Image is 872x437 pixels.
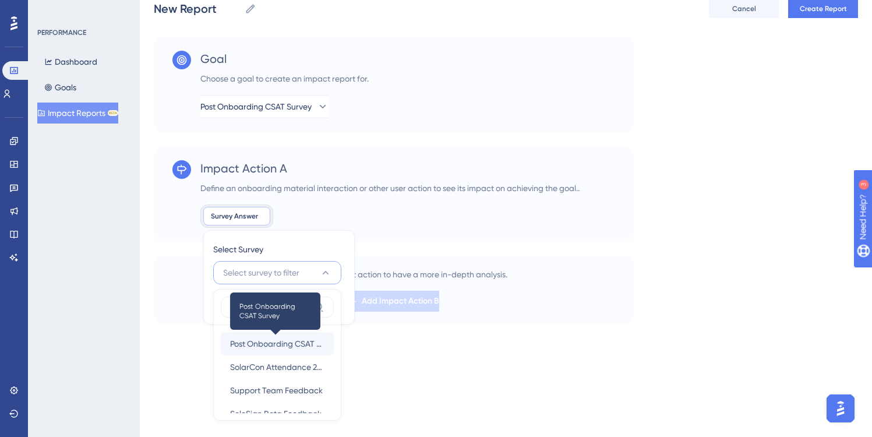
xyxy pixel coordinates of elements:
[221,379,334,402] button: Support Team Feedback
[221,355,334,379] button: SolarCon Attendance 2025
[200,95,329,118] button: Post Onboarding CSAT Survey
[154,1,240,17] input: Report Name
[213,242,263,256] span: Select Survey
[230,360,324,374] span: SolarCon Attendance 2025
[348,291,439,312] button: Add Impact Action B
[200,51,369,67] div: Goal
[37,28,86,37] div: PERFORMANCE
[200,160,580,177] div: Impact Action A
[223,266,299,280] span: Select survey to filter
[37,51,104,72] button: Dashboard
[800,4,847,13] span: Create Report
[230,383,323,397] span: Support Team Feedback
[200,72,369,86] div: Choose a goal to create an impact report for.
[230,407,322,421] span: SoloSign Beta Feedback
[221,332,334,355] button: Post Onboarding CSAT Survey
[27,3,73,17] span: Need Help?
[200,181,580,195] div: Define an onboarding material interaction or other user action to see its impact on achieving the...
[37,103,118,124] button: Impact ReportsBETA
[732,4,756,13] span: Cancel
[200,100,312,114] span: Post Onboarding CSAT Survey
[81,6,84,15] div: 3
[362,294,439,308] span: Add Impact Action B
[108,110,118,116] div: BETA
[230,337,324,351] span: Post Onboarding CSAT Survey
[221,402,334,425] button: SoloSign Beta Feedback
[823,391,858,426] iframe: UserGuiding AI Assistant Launcher
[37,77,83,98] button: Goals
[213,261,341,284] button: Select survey to filter
[211,212,258,221] span: Survey Answer
[280,267,507,281] div: Add another impact action to have a more in-depth analysis.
